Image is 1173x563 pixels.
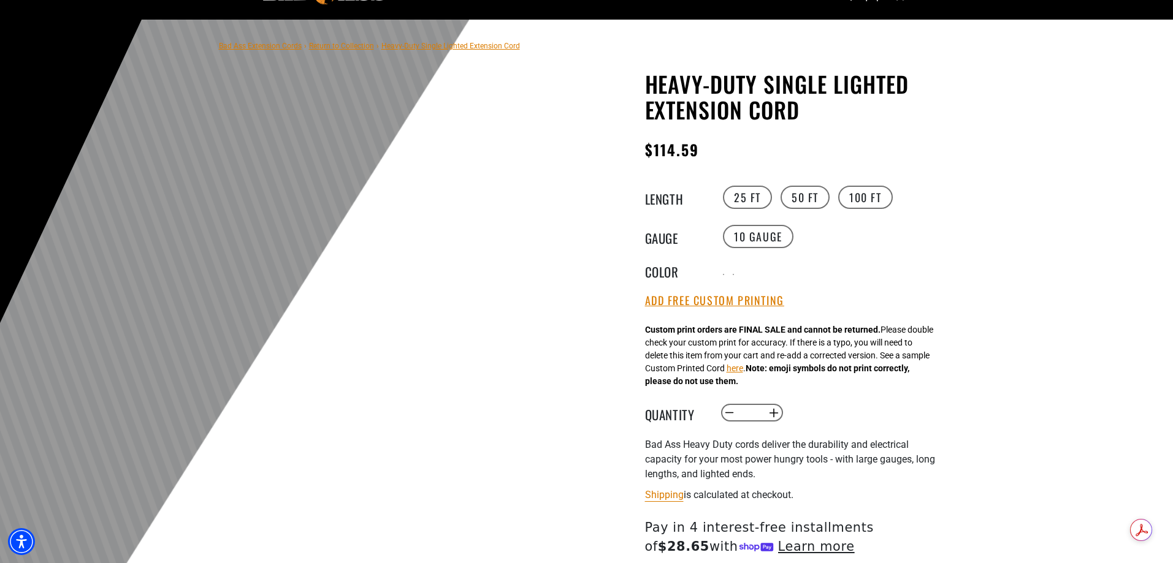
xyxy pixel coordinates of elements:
[645,262,706,278] legend: Color
[219,42,302,50] a: Bad Ass Extension Cords
[727,362,743,375] button: here
[645,405,706,421] label: Quantity
[219,38,520,53] nav: breadcrumbs
[645,363,909,386] strong: Note: emoji symbols do not print correctly, please do not use them.
[8,528,35,555] div: Accessibility Menu
[645,71,946,123] h1: Heavy-Duty Single Lighted Extension Cord
[645,294,784,308] button: Add Free Custom Printing
[781,186,830,209] label: 50 FT
[645,229,706,244] legend: Gauge
[645,325,881,334] strong: Custom print orders are FINAL SALE and cannot be returned.
[645,439,935,480] span: Bad Ass Heavy Duty cords deliver the durability and electrical capacity for your most power hungr...
[723,225,793,248] label: 10 Gauge
[645,189,706,205] legend: Length
[376,42,379,50] span: ›
[723,186,772,209] label: 25 FT
[309,42,374,50] a: Return to Collection
[838,186,893,209] label: 100 FT
[645,323,933,388] div: Please double check your custom print for accuracy. If there is a typo, you will need to delete t...
[304,42,307,50] span: ›
[645,138,700,161] span: $114.59
[381,42,520,50] span: Heavy-Duty Single Lighted Extension Cord
[645,486,946,503] div: is calculated at checkout.
[645,489,684,501] a: Shipping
